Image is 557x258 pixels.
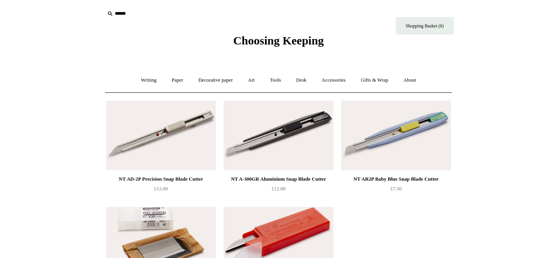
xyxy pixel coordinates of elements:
[289,70,314,91] a: Desk
[224,101,333,170] img: NT A-300GR Aluminium Snap Blade Cutter
[341,101,451,170] a: NT AR2P Baby Blue Snap Blade Cutter NT AR2P Baby Blue Snap Blade Cutter
[224,101,333,170] a: NT A-300GR Aluminium Snap Blade Cutter NT A-300GR Aluminium Snap Blade Cutter
[396,17,454,34] a: Shopping Basket (0)
[134,70,164,91] a: Writing
[154,186,168,191] span: £12.00
[106,101,216,170] a: NT AD-2P Precision Snap Blade Cutter NT AD-2P Precision Snap Blade Cutter
[341,174,451,206] a: NT AR2P Baby Blue Snap Blade Cutter £7.50
[226,174,331,184] div: NT A-300GR Aluminium Snap Blade Cutter
[272,186,285,191] span: £12.00
[233,34,324,47] span: Choosing Keeping
[106,101,216,170] img: NT AD-2P Precision Snap Blade Cutter
[315,70,353,91] a: Accessories
[108,174,214,184] div: NT AD-2P Precision Snap Blade Cutter
[233,40,324,46] a: Choosing Keeping
[224,174,333,206] a: NT A-300GR Aluminium Snap Blade Cutter £12.00
[263,70,288,91] a: Tools
[390,186,402,191] span: £7.50
[341,101,451,170] img: NT AR2P Baby Blue Snap Blade Cutter
[241,70,261,91] a: Art
[106,174,216,206] a: NT AD-2P Precision Snap Blade Cutter £12.00
[165,70,190,91] a: Paper
[343,174,449,184] div: NT AR2P Baby Blue Snap Blade Cutter
[191,70,240,91] a: Decorative paper
[354,70,395,91] a: Gifts & Wrap
[396,70,423,91] a: About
